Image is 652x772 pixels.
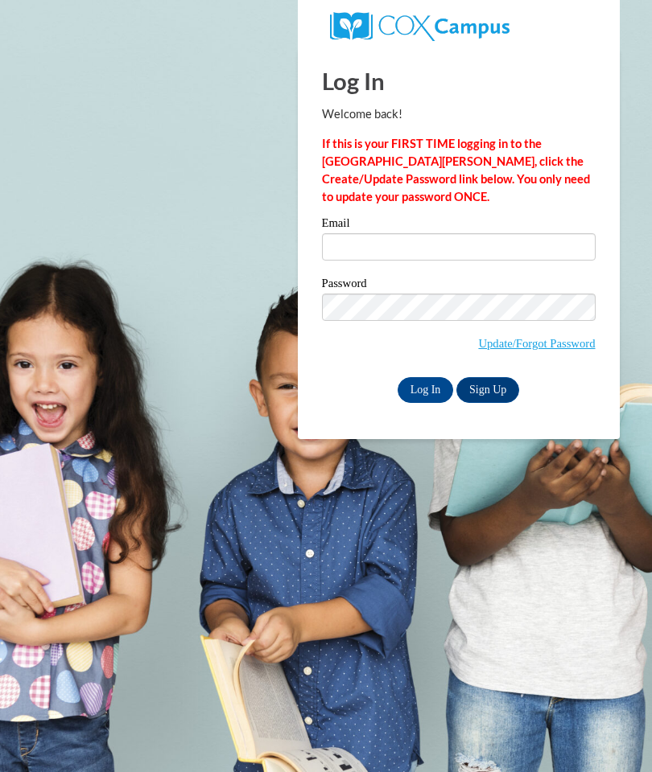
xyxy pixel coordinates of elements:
[398,377,454,403] input: Log In
[322,64,596,97] h1: Log In
[322,217,596,233] label: Email
[322,137,590,203] strong: If this is your FIRST TIME logging in to the [GEOGRAPHIC_DATA][PERSON_NAME], click the Create/Upd...
[330,18,510,32] a: COX Campus
[456,377,519,403] a: Sign Up
[478,337,595,350] a: Update/Forgot Password
[322,105,596,123] p: Welcome back!
[330,12,510,41] img: COX Campus
[322,277,596,294] label: Password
